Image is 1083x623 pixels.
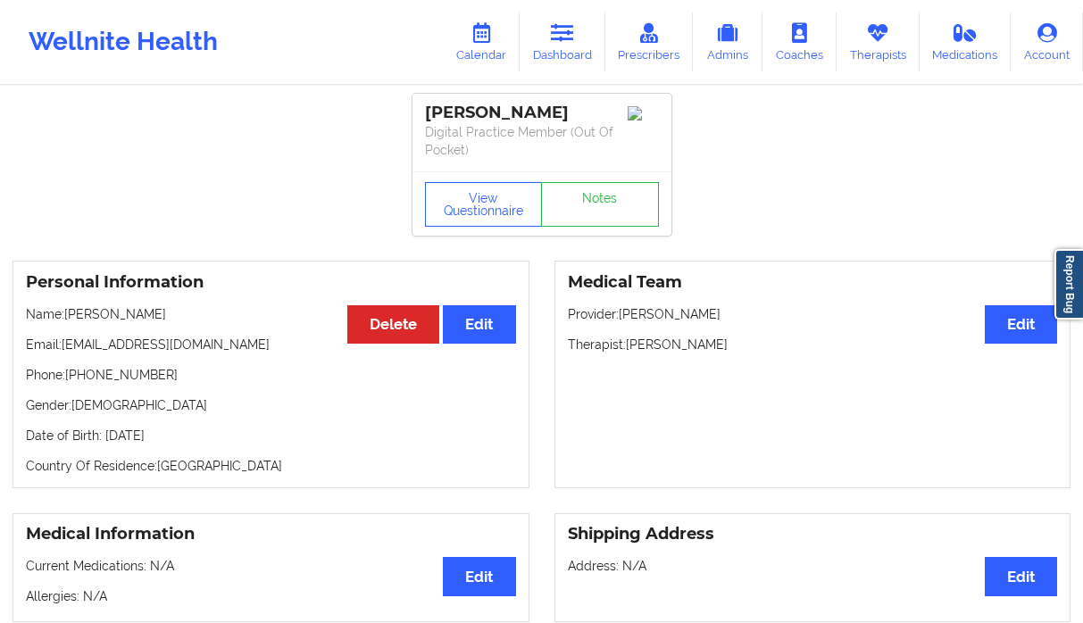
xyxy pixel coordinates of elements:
[1011,12,1083,71] a: Account
[693,12,762,71] a: Admins
[26,396,516,414] p: Gender: [DEMOGRAPHIC_DATA]
[762,12,837,71] a: Coaches
[520,12,605,71] a: Dashboard
[568,305,1058,323] p: Provider: [PERSON_NAME]
[26,587,516,605] p: Allergies: N/A
[26,305,516,323] p: Name: [PERSON_NAME]
[568,272,1058,293] h3: Medical Team
[541,182,659,227] a: Notes
[568,524,1058,544] h3: Shipping Address
[26,366,516,384] p: Phone: [PHONE_NUMBER]
[26,272,516,293] h3: Personal Information
[985,557,1057,595] button: Edit
[443,305,515,344] button: Edit
[347,305,439,344] button: Delete
[628,106,659,120] img: Image%2Fplaceholer-image.png
[443,12,520,71] a: Calendar
[837,12,920,71] a: Therapists
[26,524,516,544] h3: Medical Information
[26,557,516,575] p: Current Medications: N/A
[425,182,543,227] button: View Questionnaire
[605,12,694,71] a: Prescribers
[568,557,1058,575] p: Address: N/A
[443,557,515,595] button: Edit
[26,336,516,353] p: Email: [EMAIL_ADDRESS][DOMAIN_NAME]
[26,427,516,444] p: Date of Birth: [DATE]
[920,12,1012,71] a: Medications
[985,305,1057,344] button: Edit
[425,103,659,123] div: [PERSON_NAME]
[26,457,516,475] p: Country Of Residence: [GEOGRAPHIC_DATA]
[1054,249,1083,320] a: Report Bug
[568,336,1058,353] p: Therapist: [PERSON_NAME]
[425,123,659,159] p: Digital Practice Member (Out Of Pocket)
